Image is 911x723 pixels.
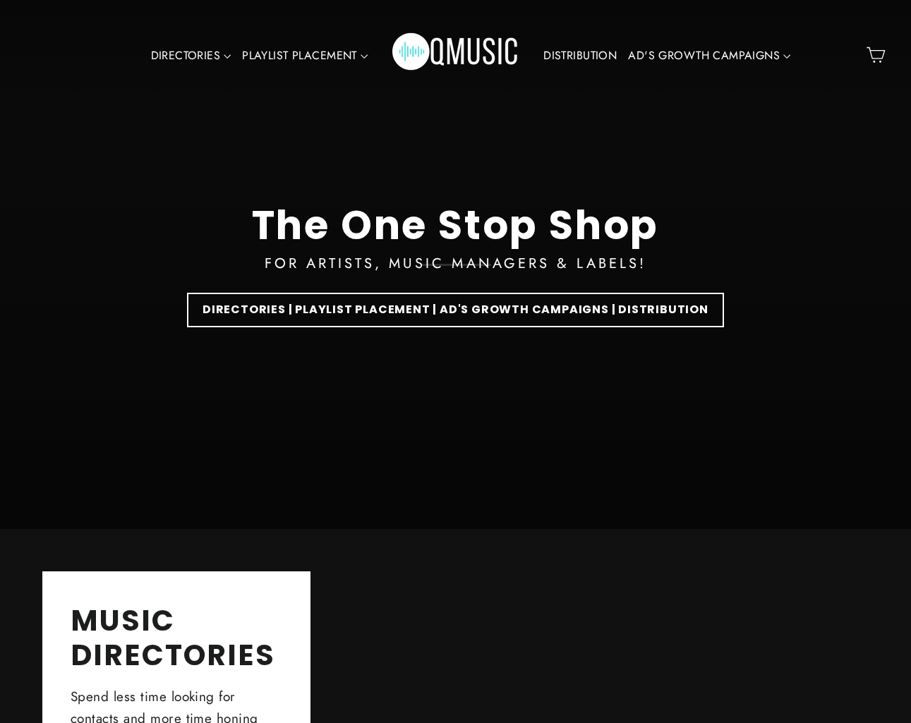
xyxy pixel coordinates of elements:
div: The One Stop Shop [252,202,660,249]
a: PLAYLIST PLACEMENT [236,40,373,72]
a: DIRECTORIES [145,40,237,72]
img: Q Music Promotions [392,23,519,87]
a: DIRECTORIES | PLAYLIST PLACEMENT | AD'S GROWTH CAMPAIGNS | DISTRIBUTION [187,293,724,327]
h2: MUSIC DIRECTORIES [71,603,282,672]
a: DISTRIBUTION [538,40,622,72]
div: FOR ARTISTS, MUSIC MANAGERS & LABELS! [265,253,646,275]
a: AD'S GROWTH CAMPAIGNS [622,40,796,72]
div: Primary [104,14,807,97]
